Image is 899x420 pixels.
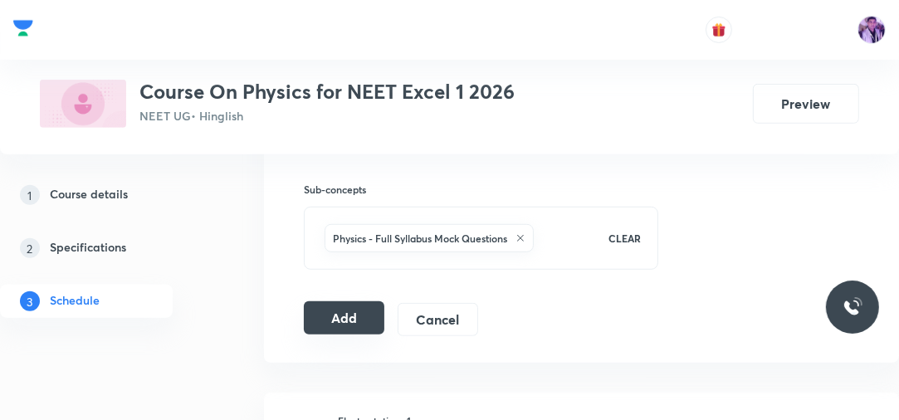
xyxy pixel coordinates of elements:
button: Cancel [398,303,478,336]
img: preeti Tripathi [857,16,886,44]
h5: Schedule [50,291,100,311]
p: NEET UG • Hinglish [139,107,515,125]
p: 1 [20,185,40,205]
h6: Sub-concepts [304,182,658,197]
p: 2 [20,238,40,258]
h5: Course details [50,185,128,205]
h6: Physics - Full Syllabus Mock Questions [333,231,507,246]
button: Add [304,301,384,335]
a: Company Logo [13,16,33,45]
button: avatar [706,17,732,43]
img: 2E014C78-B9C8-4EF2-987C-9BD96C70D1B4_plus.png [40,80,126,128]
img: Company Logo [13,16,33,41]
p: 3 [20,291,40,311]
img: avatar [711,22,726,37]
h3: Course On Physics for NEET Excel 1 2026 [139,80,515,104]
h5: Specifications [50,238,126,258]
button: Preview [753,84,859,124]
img: ttu [843,297,862,317]
p: CLEAR [608,231,641,246]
